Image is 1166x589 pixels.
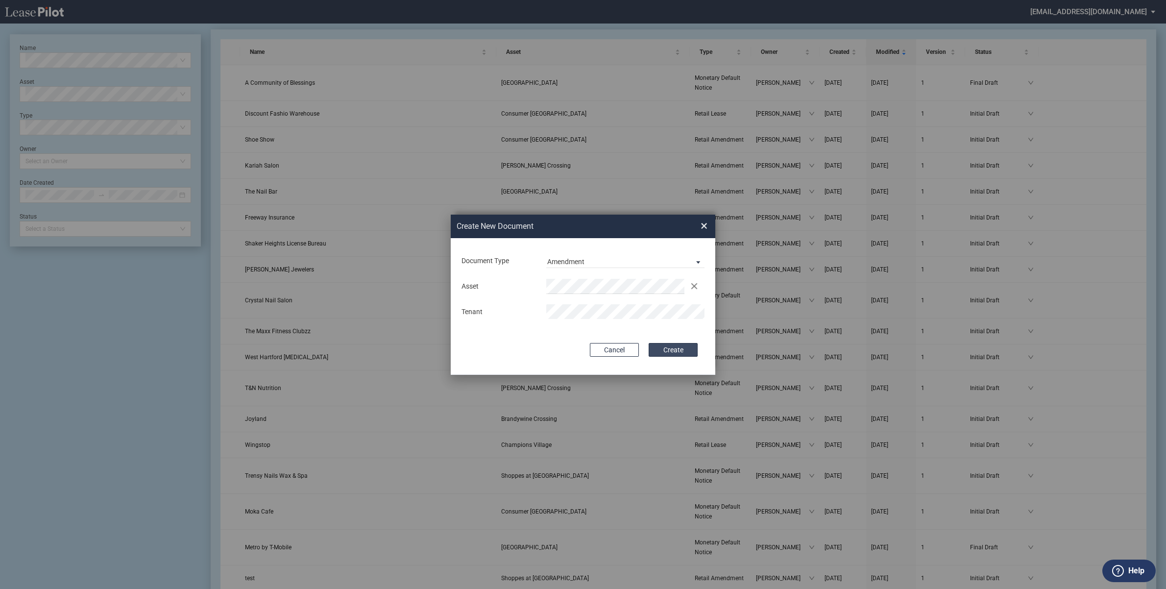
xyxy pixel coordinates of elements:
button: Cancel [590,343,639,357]
label: Help [1128,564,1144,577]
md-select: Document Type: Amendment [546,253,704,268]
div: Document Type [456,256,540,266]
div: Asset [456,282,540,292]
div: Amendment [547,258,584,266]
h2: Create New Document [457,221,665,232]
button: Create [649,343,698,357]
md-dialog: Create New ... [451,215,715,375]
span: × [701,218,707,234]
div: Tenant [456,307,540,317]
